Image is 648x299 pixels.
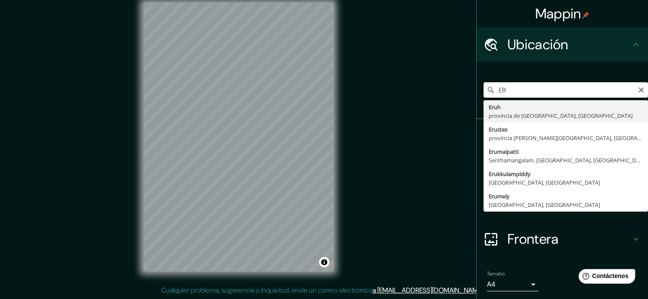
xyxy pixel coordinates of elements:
button: Alternar atribución [319,257,329,267]
canvas: Mapa [143,3,334,272]
input: Elige tu ciudad o área [484,82,648,98]
div: Diseño [477,188,648,222]
div: Erumely [489,192,643,200]
div: Eruh [489,103,643,111]
div: Senthamangalam, [GEOGRAPHIC_DATA], [GEOGRAPHIC_DATA], [GEOGRAPHIC_DATA] [489,156,643,164]
div: Pines [477,119,648,153]
div: Estilo [477,153,648,188]
img: pin-icon.png [582,12,589,18]
div: [GEOGRAPHIC_DATA], [GEOGRAPHIC_DATA] [489,200,643,209]
h4: Frontera [508,230,631,248]
div: Erustes [489,125,643,134]
font: Mappin [535,5,581,23]
div: Erukkulampiddy [489,170,643,178]
div: provincia de [GEOGRAPHIC_DATA], [GEOGRAPHIC_DATA] [489,111,643,120]
button: Claro [638,85,645,93]
p: Cualquier problema, sugerencia o inquietud, envíe un correo electrónico . [161,285,484,296]
div: Ubicación [477,27,648,62]
div: Erumaipatti [489,147,643,156]
h4: Diseño [508,196,631,213]
div: A4 [487,278,538,291]
h4: Ubicación [508,36,631,53]
div: provincia [PERSON_NAME][GEOGRAPHIC_DATA], [GEOGRAPHIC_DATA] [489,134,643,142]
a: a [EMAIL_ADDRESS][DOMAIN_NAME] [373,286,483,295]
label: Tamaño [487,270,505,278]
div: [GEOGRAPHIC_DATA], [GEOGRAPHIC_DATA] [489,178,643,187]
iframe: Help widget launcher [572,266,639,290]
div: Frontera [477,222,648,256]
